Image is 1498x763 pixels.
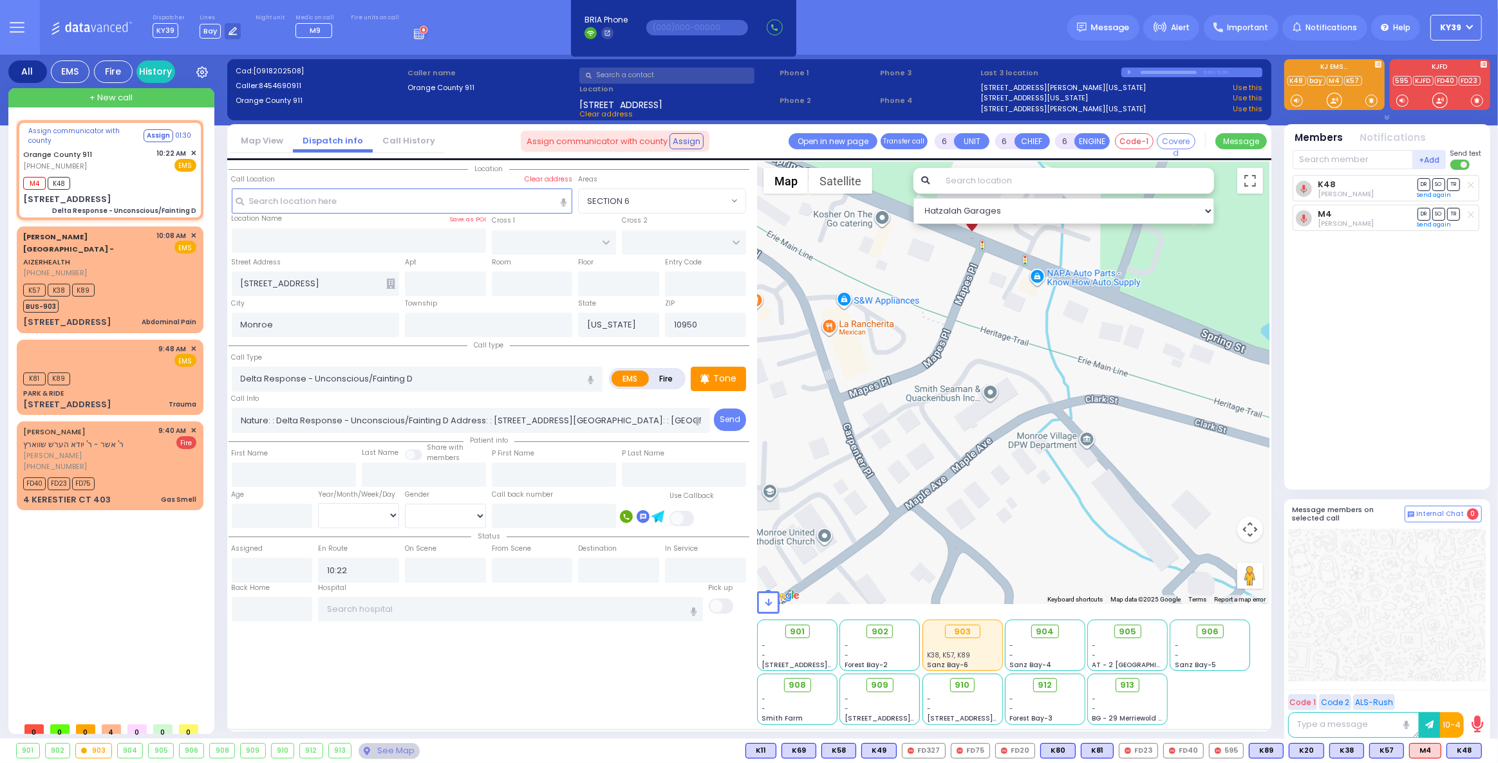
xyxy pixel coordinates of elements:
[23,232,114,267] a: AIZERHEALTH
[210,744,234,758] div: 908
[253,66,304,76] span: [0918202508]
[1209,743,1244,758] div: 595
[48,284,70,297] span: K38
[153,724,173,734] span: 0
[51,60,89,83] div: EMS
[1295,131,1344,145] button: Members
[176,436,196,449] span: Fire
[492,257,511,268] label: Room
[1441,22,1462,33] span: KY39
[52,206,196,216] div: Delta Response - Unconscious/Fainting D
[50,724,70,734] span: 0
[1121,679,1135,692] span: 913
[295,14,336,22] label: Medic on call
[646,20,748,35] input: (000)000-00000
[142,317,196,327] div: Abdominal Pain
[174,354,196,367] span: EMS
[232,490,245,500] label: Age
[23,439,124,450] span: ר' אשר - ר' יודא הערש שווארץ
[1369,743,1404,758] div: K57
[1119,625,1136,638] span: 905
[954,133,989,149] button: UNIT
[1009,650,1013,660] span: -
[405,490,429,500] label: Gender
[665,257,702,268] label: Entry Code
[951,743,990,758] div: FD75
[1171,22,1190,33] span: Alert
[578,544,617,554] label: Destination
[89,91,133,104] span: + New call
[23,450,154,461] span: [PERSON_NAME]
[790,625,805,638] span: 901
[362,448,398,458] label: Last Name
[789,133,877,149] a: Open in new page
[957,748,963,754] img: red-radio-icon.svg
[578,299,596,309] label: State
[1435,76,1457,86] a: FD40
[1038,679,1052,692] span: 912
[23,161,87,171] span: [PHONE_NUMBER]
[669,133,704,149] button: Assign
[329,744,351,758] div: 913
[780,68,875,78] span: Phone 1
[293,134,373,147] a: Dispatch info
[149,744,173,758] div: 905
[23,389,64,398] div: PARK & RIDE
[272,744,294,758] div: 910
[578,257,594,268] label: Floor
[1289,743,1324,758] div: K20
[1009,660,1051,670] span: Sanz Bay-4
[1249,743,1284,758] div: K89
[153,14,185,22] label: Dispatcher
[1092,650,1096,660] span: -
[28,126,142,145] span: Assign communicator with county
[762,694,766,704] span: -
[1092,704,1096,713] span: -
[1077,23,1087,32] img: message.svg
[980,68,1121,78] label: Last 3 location
[845,650,848,660] span: -
[578,174,597,185] label: Areas
[236,80,403,91] label: Caller:
[1318,189,1374,199] span: Shia Lieberman
[471,531,507,541] span: Status
[1393,76,1412,86] a: 595
[927,704,931,713] span: -
[127,724,147,734] span: 0
[871,679,888,692] span: 909
[1081,743,1114,758] div: K81
[492,490,553,500] label: Call back number
[622,448,664,459] label: P Last Name
[1318,219,1374,228] span: Avrohom Yitzchok Flohr
[1418,221,1452,228] a: Send again
[256,14,285,22] label: Night unit
[492,216,515,226] label: Cross 1
[579,109,633,119] span: Clear address
[1036,625,1054,638] span: 904
[161,495,196,504] div: Gas Smell
[1169,748,1175,754] img: red-radio-icon.svg
[300,744,323,758] div: 912
[153,23,178,38] span: KY39
[927,713,1049,723] span: [STREET_ADDRESS][PERSON_NAME]
[318,544,348,554] label: En Route
[259,80,301,91] span: 8454690911
[1201,625,1219,638] span: 906
[467,340,510,350] span: Call type
[780,95,875,106] span: Phone 2
[1175,650,1179,660] span: -
[359,743,419,759] div: See map
[665,544,698,554] label: In Service
[236,95,403,106] label: Orange County 911
[1289,743,1324,758] div: BLS
[938,168,1214,194] input: Search location
[762,713,803,723] span: Smith Farm
[669,491,714,501] label: Use Callback
[1092,641,1096,650] span: -
[23,193,111,206] div: [STREET_ADDRESS]
[492,448,534,459] label: P First Name
[1430,15,1482,41] button: KY39
[665,299,675,309] label: ZIP
[1215,748,1221,754] img: red-radio-icon.svg
[232,174,276,185] label: Call Location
